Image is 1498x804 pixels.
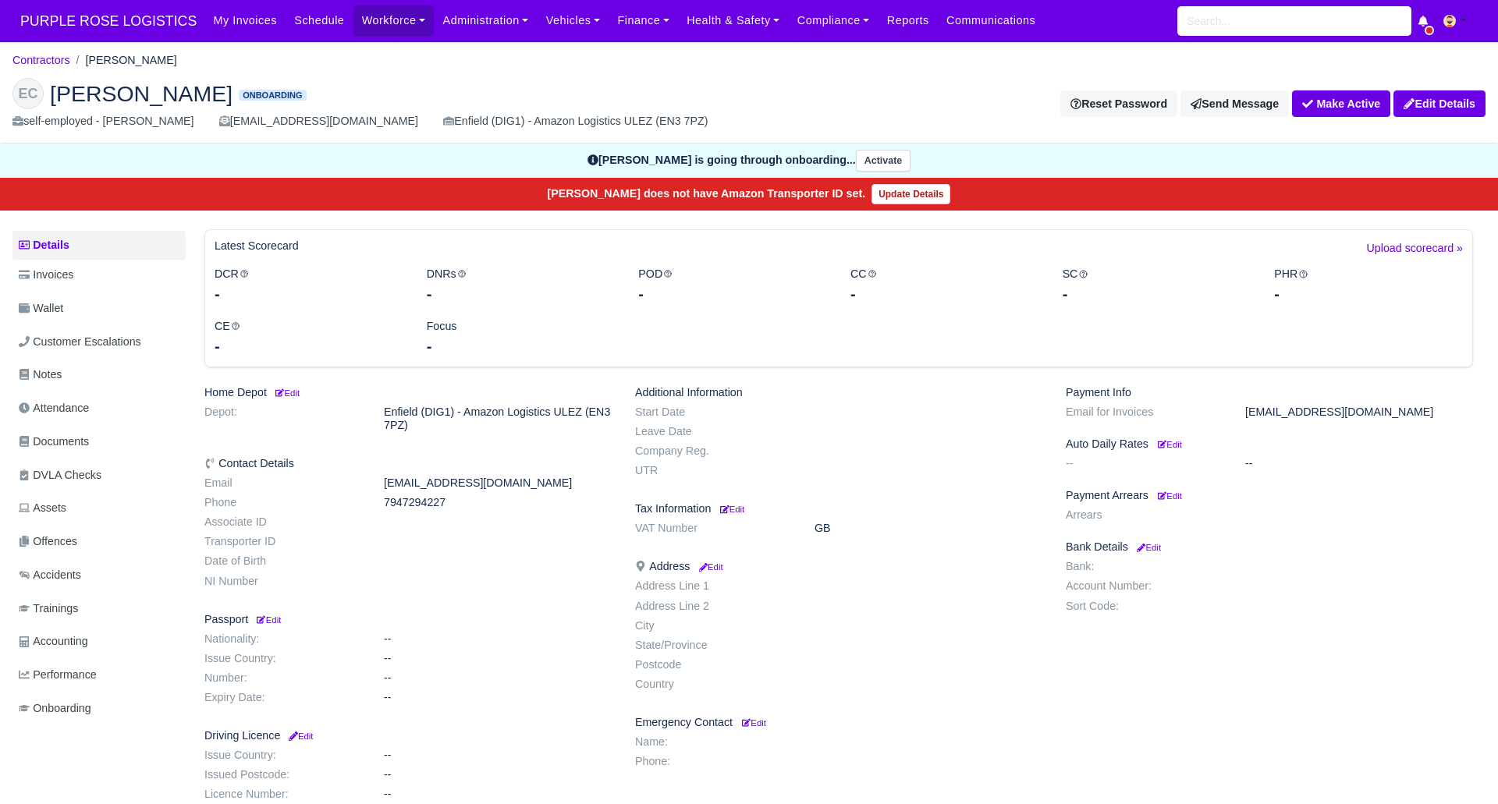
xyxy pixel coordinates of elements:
dt: Company Reg. [623,445,803,458]
dt: Address Line 2 [623,600,803,613]
h6: Address [635,560,1042,573]
dt: Arrears [1054,508,1234,522]
h6: Driving Licence [204,729,612,742]
small: Edit [742,718,766,728]
div: - [215,335,403,357]
div: POD [627,265,839,305]
dt: Issue Country: [193,652,372,665]
div: - [427,335,616,357]
dt: City [623,619,803,632]
dd: [EMAIL_ADDRESS][DOMAIN_NAME] [1234,406,1485,419]
dt: UTR [623,464,803,477]
div: - [638,283,827,305]
dt: Leave Date [623,425,803,438]
h6: Payment Arrears [1066,489,1473,502]
dt: Depot: [193,406,372,432]
a: Customer Escalations [12,327,186,357]
a: Send Message [1180,90,1289,117]
dt: Expiry Date: [193,691,372,704]
span: Notes [19,366,62,384]
span: Offences [19,533,77,551]
dt: Email for Invoices [1054,406,1234,419]
span: [PERSON_NAME] [50,83,233,104]
h6: Additional Information [635,386,1042,399]
a: Edit [1155,489,1182,501]
span: Attendance [19,399,89,417]
dt: Sort Code: [1054,600,1234,613]
div: SC [1051,265,1263,305]
div: PHR [1262,265,1475,305]
button: Make Active [1292,90,1390,117]
div: DNRs [415,265,627,305]
a: PURPLE ROSE LOGISTICS [12,6,204,37]
a: Offences [12,526,186,557]
span: PURPLE ROSE LOGISTICS [12,5,204,37]
a: Trainings [12,593,186,624]
dt: Name: [623,735,803,749]
dt: Email [193,476,372,490]
a: Edit Details [1393,90,1486,117]
small: Edit [720,505,744,514]
dt: Number: [193,671,372,685]
dd: -- [372,652,623,665]
dt: Account Number: [1054,579,1234,593]
a: DVLA Checks [12,460,186,491]
dd: -- [372,768,623,781]
button: Reset Password [1060,90,1177,117]
dt: Address Line 1 [623,579,803,593]
span: Documents [19,433,89,451]
a: Workforce [353,5,435,36]
dd: -- [372,788,623,801]
a: Schedule [286,5,353,36]
dd: -- [372,749,623,762]
dt: Start Date [623,406,803,419]
a: Edit [696,560,722,572]
div: Focus [415,317,627,357]
h6: Contact Details [204,457,612,470]
dd: [EMAIL_ADDRESS][DOMAIN_NAME] [372,476,623,490]
a: Upload scorecard » [1367,239,1463,265]
span: Accidents [19,566,81,584]
dd: GB [803,522,1054,535]
dd: -- [372,691,623,704]
span: Performance [19,666,97,684]
div: [EMAIL_ADDRESS][DOMAIN_NAME] [219,112,418,130]
h6: Latest Scorecard [215,239,299,253]
dd: 7947294227 [372,496,623,509]
a: Attendance [12,393,186,423]
small: Edit [254,615,281,625]
dt: Transporter ID [193,535,372,548]
dt: Phone [193,496,372,509]
a: Wallet [12,293,186,324]
div: - [850,283,1039,305]
dt: Postcode [623,658,803,671]
a: Details [12,231,186,260]
div: - [427,283,616,305]
small: Edit [1158,440,1182,449]
h6: Bank Details [1066,540,1473,554]
dt: Issued Postcode: [193,768,372,781]
a: Finance [609,5,678,36]
a: Communications [938,5,1045,36]
span: Wallet [19,299,63,317]
dt: VAT Number [623,522,803,535]
span: Invoices [19,266,73,284]
span: DVLA Checks [19,466,101,484]
div: DCR [203,265,415,305]
div: EC [12,78,44,109]
h6: Tax Information [635,502,1042,515]
dt: Bank: [1054,560,1234,573]
dd: -- [1234,457,1485,470]
h6: Auto Daily Rates [1066,437,1473,451]
a: Administration [434,5,537,36]
a: Edit [739,716,766,728]
dt: State/Province [623,639,803,652]
span: Accounting [19,632,88,650]
small: Edit [1158,491,1182,501]
a: Update Details [871,184,950,204]
a: Invoices [12,260,186,290]
div: Enfield (DIG1) - Amazon Logistics ULEZ (EN3 7PZ) [443,112,708,130]
dt: Issue Country: [193,749,372,762]
h6: Payment Info [1066,386,1473,399]
input: Search... [1177,6,1411,36]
